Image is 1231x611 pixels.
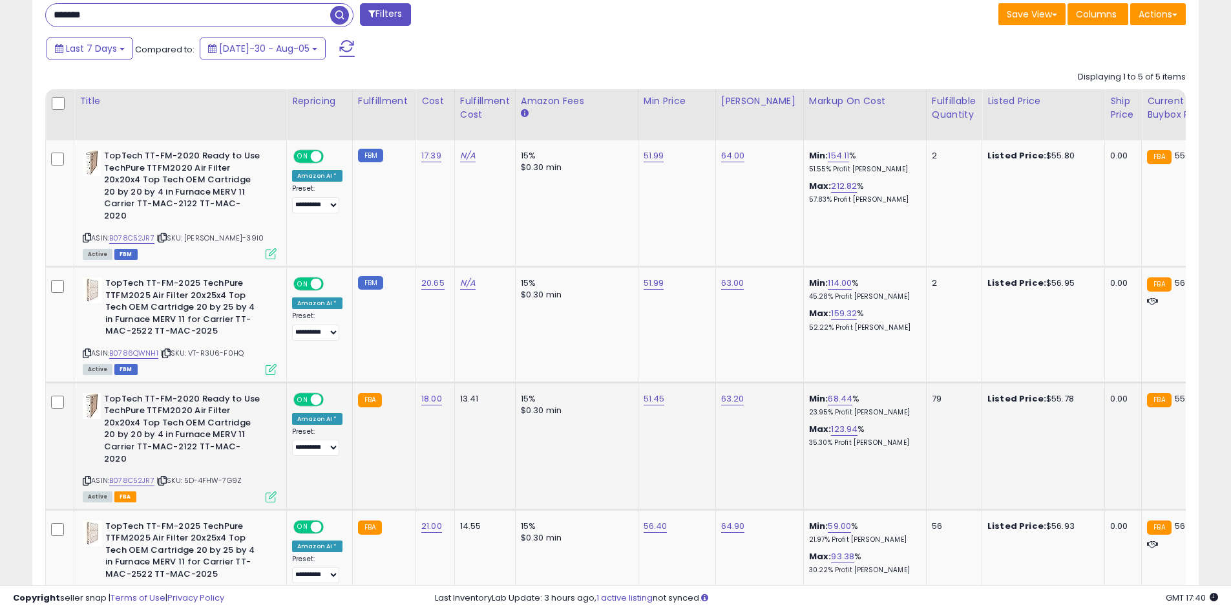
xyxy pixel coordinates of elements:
[987,393,1095,405] div: $55.78
[295,151,311,162] span: ON
[292,184,342,213] div: Preset:
[114,491,136,502] span: FBA
[109,233,154,244] a: B078C52JR7
[105,520,262,584] b: TopTech TT-FM-2025 TechPure TTFM2025 Air Filter 20x25x4 Top Tech OEM Cartridge 20 by 25 by 4 in F...
[1175,392,1197,405] span: 55.78
[66,42,117,55] span: Last 7 Days
[83,393,277,501] div: ASIN:
[360,3,410,26] button: Filters
[809,94,921,108] div: Markup on Cost
[421,94,449,108] div: Cost
[219,42,310,55] span: [DATE]-30 - Aug-05
[295,394,311,405] span: ON
[1110,150,1131,162] div: 0.00
[1147,94,1214,122] div: Current Buybox Price
[1147,277,1171,292] small: FBA
[809,393,916,417] div: %
[987,520,1046,532] b: Listed Price:
[809,180,832,192] b: Max:
[809,307,832,319] b: Max:
[358,393,382,407] small: FBA
[521,162,628,173] div: $0.30 min
[114,364,138,375] span: FBM
[292,413,342,425] div: Amazon AI *
[809,551,916,575] div: %
[1166,592,1218,604] span: 2025-08-13 17:40 GMT
[721,94,798,108] div: [PERSON_NAME]
[644,277,664,290] a: 51.99
[322,394,342,405] span: OFF
[521,393,628,405] div: 15%
[828,392,852,405] a: 68.44
[358,149,383,162] small: FBM
[105,277,262,341] b: TopTech TT-FM-2025 TechPure TTFM2025 Air Filter 20x25x4 Top Tech OEM Cartridge 20 by 25 by 4 in F...
[998,3,1066,25] button: Save View
[322,279,342,290] span: OFF
[721,392,744,405] a: 63.20
[932,150,972,162] div: 2
[1110,393,1131,405] div: 0.00
[295,279,311,290] span: ON
[644,149,664,162] a: 51.99
[358,276,383,290] small: FBM
[932,520,972,532] div: 56
[809,308,916,332] div: %
[521,532,628,544] div: $0.30 min
[521,520,628,532] div: 15%
[828,520,851,533] a: 59.00
[167,592,224,604] a: Privacy Policy
[460,149,476,162] a: N/A
[828,149,849,162] a: 154.11
[83,249,112,260] span: All listings currently available for purchase on Amazon
[83,277,102,303] img: 415rOySvQ5L._SL40_.jpg
[831,307,857,320] a: 159.32
[1068,3,1128,25] button: Columns
[104,393,261,468] b: TopTech TT-FM-2020 Ready to Use TechPure TTFM2020 Air Filter 20x20x4 Top Tech OEM Cartridge 20 by...
[292,312,342,341] div: Preset:
[987,392,1046,405] b: Listed Price:
[83,364,112,375] span: All listings currently available for purchase on Amazon
[987,150,1095,162] div: $55.80
[809,180,916,204] div: %
[644,94,710,108] div: Min Price
[809,392,828,405] b: Min:
[322,151,342,162] span: OFF
[1175,520,1198,532] span: 56.93
[156,233,264,243] span: | SKU: [PERSON_NAME]-39I0
[831,423,857,436] a: 123.94
[809,423,832,435] b: Max:
[292,94,347,108] div: Repricing
[460,520,505,532] div: 14.55
[721,520,745,533] a: 64.90
[421,392,442,405] a: 18.00
[809,150,916,174] div: %
[47,38,133,59] button: Last 7 Days
[1130,3,1186,25] button: Actions
[809,277,828,289] b: Min:
[114,249,138,260] span: FBM
[156,475,242,486] span: | SKU: 5D-4FHW-7G9Z
[358,520,382,535] small: FBA
[292,170,342,182] div: Amazon AI *
[295,521,311,532] span: ON
[1076,8,1117,21] span: Columns
[521,94,633,108] div: Amazon Fees
[421,520,442,533] a: 21.00
[435,592,1218,605] div: Last InventoryLab Update: 3 hours ago, not synced.
[1147,393,1171,407] small: FBA
[521,108,529,120] small: Amazon Fees.
[596,592,653,604] a: 1 active listing
[828,277,852,290] a: 114.00
[1110,277,1131,289] div: 0.00
[1147,150,1171,164] small: FBA
[987,94,1099,108] div: Listed Price
[13,592,60,604] strong: Copyright
[460,393,505,405] div: 13.41
[809,423,916,447] div: %
[809,277,916,301] div: %
[292,555,342,584] div: Preset:
[83,277,277,373] div: ASIN:
[104,150,261,225] b: TopTech TT-FM-2020 Ready to Use TechPure TTFM2020 Air Filter 20x20x4 Top Tech OEM Cartridge 20 by...
[110,592,165,604] a: Terms of Use
[421,277,445,290] a: 20.65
